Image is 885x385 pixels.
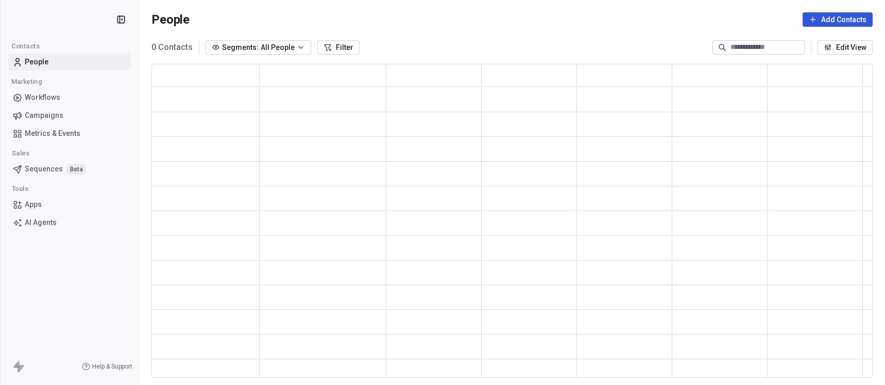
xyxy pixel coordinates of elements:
a: Metrics & Events [8,125,130,142]
button: Filter [317,40,360,55]
span: Beta [67,164,86,174]
span: Marketing [7,74,46,90]
a: People [8,54,130,71]
span: Segments: [222,42,259,53]
span: People [25,57,48,67]
span: Contacts [7,39,44,54]
a: SequencesBeta [8,161,130,178]
span: 0 Contacts [151,41,193,54]
span: Campaigns [25,110,63,121]
a: Workflows [8,89,130,106]
button: Add Contacts [803,12,873,27]
a: Help & Support [82,362,132,371]
span: Help & Support [92,362,132,371]
span: Apps [25,199,42,210]
span: All People [261,42,295,53]
span: People [151,12,190,27]
button: Edit View [818,40,873,55]
span: Sales [7,146,34,161]
a: Campaigns [8,107,130,124]
a: AI Agents [8,214,130,231]
span: Sequences [25,164,63,174]
a: Apps [8,196,130,213]
span: Workflows [25,92,60,103]
span: AI Agents [25,217,57,228]
span: Metrics & Events [25,128,80,139]
span: Tools [7,181,33,197]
